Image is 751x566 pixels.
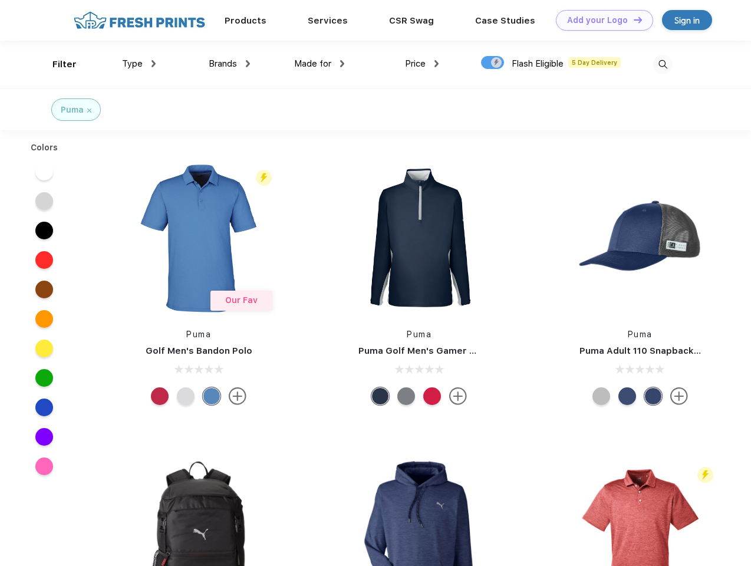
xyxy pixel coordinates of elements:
[562,160,719,317] img: func=resize&h=266
[308,15,348,26] a: Services
[151,387,169,405] div: Ski Patrol
[407,330,432,339] a: Puma
[246,60,250,67] img: dropdown.png
[177,387,195,405] div: High Rise
[22,141,67,154] div: Colors
[146,345,252,356] a: Golf Men's Bandon Polo
[512,58,564,69] span: Flash Eligible
[52,58,77,71] div: Filter
[449,387,467,405] img: more.svg
[225,295,258,305] span: Our Fav
[120,160,277,317] img: func=resize&h=266
[209,58,237,69] span: Brands
[670,387,688,405] img: more.svg
[61,104,84,116] div: Puma
[225,15,266,26] a: Products
[434,60,439,67] img: dropdown.png
[151,60,156,67] img: dropdown.png
[371,387,389,405] div: Navy Blazer
[229,387,246,405] img: more.svg
[697,467,713,483] img: flash_active_toggle.svg
[186,330,211,339] a: Puma
[358,345,545,356] a: Puma Golf Men's Gamer Golf Quarter-Zip
[70,10,209,31] img: fo%20logo%202.webp
[397,387,415,405] div: Quiet Shade
[662,10,712,30] a: Sign in
[644,387,662,405] div: Peacoat with Qut Shd
[628,330,653,339] a: Puma
[634,17,642,23] img: DT
[294,58,331,69] span: Made for
[567,15,628,25] div: Add your Logo
[568,57,621,68] span: 5 Day Delivery
[203,387,220,405] div: Lake Blue
[618,387,636,405] div: Peacoat Qut Shd
[674,14,700,27] div: Sign in
[87,108,91,113] img: filter_cancel.svg
[122,58,143,69] span: Type
[340,60,344,67] img: dropdown.png
[653,55,673,74] img: desktop_search.svg
[256,170,272,186] img: flash_active_toggle.svg
[389,15,434,26] a: CSR Swag
[592,387,610,405] div: Quarry with Brt Whit
[405,58,426,69] span: Price
[423,387,441,405] div: Ski Patrol
[341,160,498,317] img: func=resize&h=266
